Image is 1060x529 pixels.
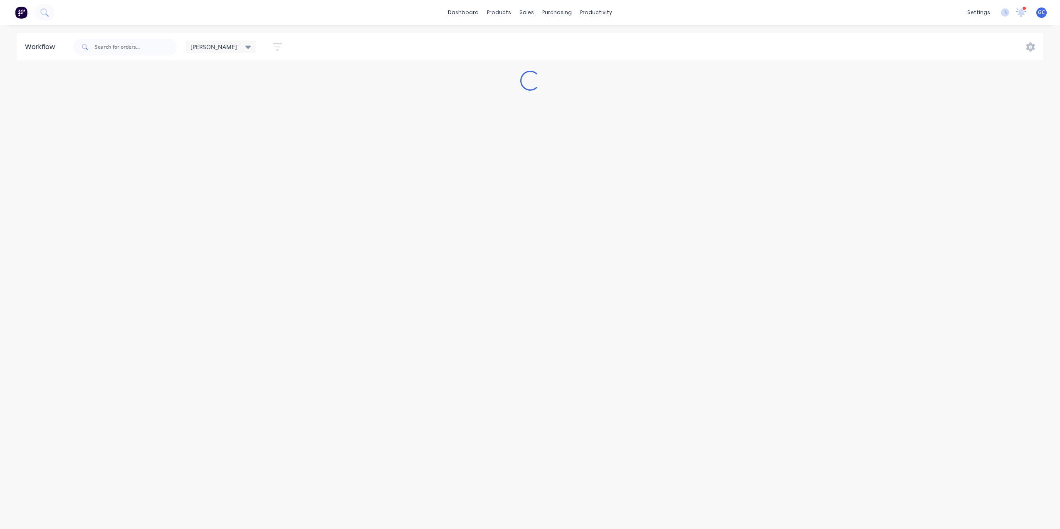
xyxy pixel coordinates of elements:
[483,6,515,19] div: products
[515,6,538,19] div: sales
[190,42,237,51] span: [PERSON_NAME]
[15,6,27,19] img: Factory
[1038,9,1045,16] span: GC
[95,39,177,55] input: Search for orders...
[25,42,59,52] div: Workflow
[538,6,576,19] div: purchasing
[444,6,483,19] a: dashboard
[576,6,616,19] div: productivity
[963,6,994,19] div: settings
